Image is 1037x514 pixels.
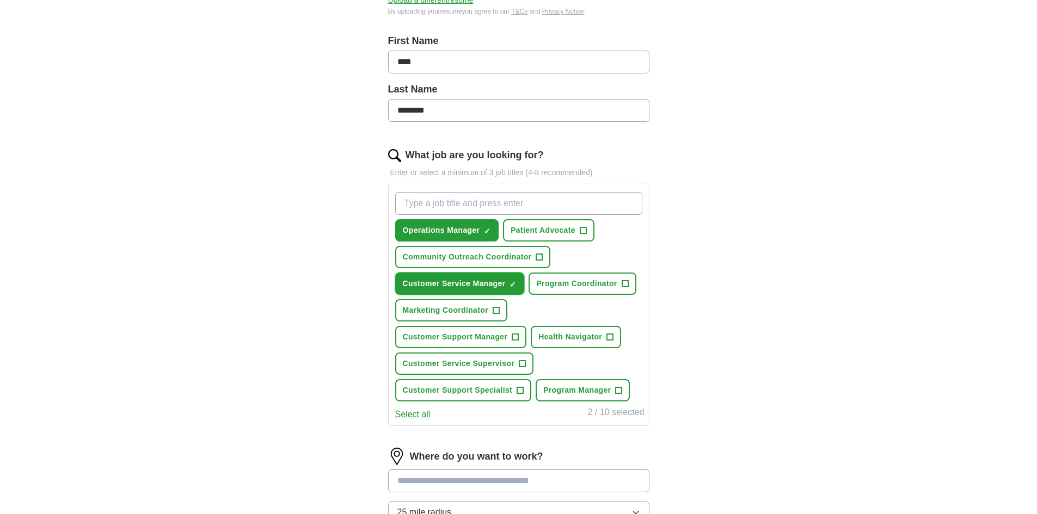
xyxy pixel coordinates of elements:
span: Operations Manager [403,225,480,236]
span: Program Coordinator [536,278,617,289]
div: By uploading your resume you agree to our and . [388,7,649,16]
button: Program Manager [536,379,630,401]
button: Program Coordinator [529,273,636,295]
button: Select all [395,408,431,421]
button: Health Navigator [531,326,621,348]
a: T&Cs [511,8,527,15]
span: Customer Support Specialist [403,385,513,396]
button: Community Outreach Coordinator [395,246,551,268]
img: location.png [388,448,406,465]
label: Last Name [388,82,649,97]
span: Program Manager [543,385,611,396]
span: Health Navigator [538,331,602,343]
p: Enter or select a minimum of 3 job titles (4-8 recommended) [388,167,649,178]
span: Customer Service Manager [403,278,506,289]
label: First Name [388,34,649,48]
span: ✓ [484,227,490,236]
span: Customer Service Supervisor [403,358,515,369]
span: Customer Support Manager [403,331,508,343]
span: Community Outreach Coordinator [403,251,532,263]
img: search.png [388,149,401,162]
button: Customer Service Manager✓ [395,273,525,295]
label: Where do you want to work? [410,449,543,464]
div: 2 / 10 selected [587,406,644,421]
button: Operations Manager✓ [395,219,499,241]
button: Customer Support Manager [395,326,527,348]
label: What job are you looking for? [406,148,544,163]
button: Patient Advocate [503,219,594,241]
span: ✓ [510,280,516,289]
button: Customer Service Supervisor [395,352,534,375]
button: Marketing Coordinator [395,299,507,321]
span: Patient Advocate [511,225,575,236]
span: Marketing Coordinator [403,305,488,316]
button: Customer Support Specialist [395,379,532,401]
input: Type a job title and press enter [395,192,642,215]
a: Privacy Notice [542,8,584,15]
